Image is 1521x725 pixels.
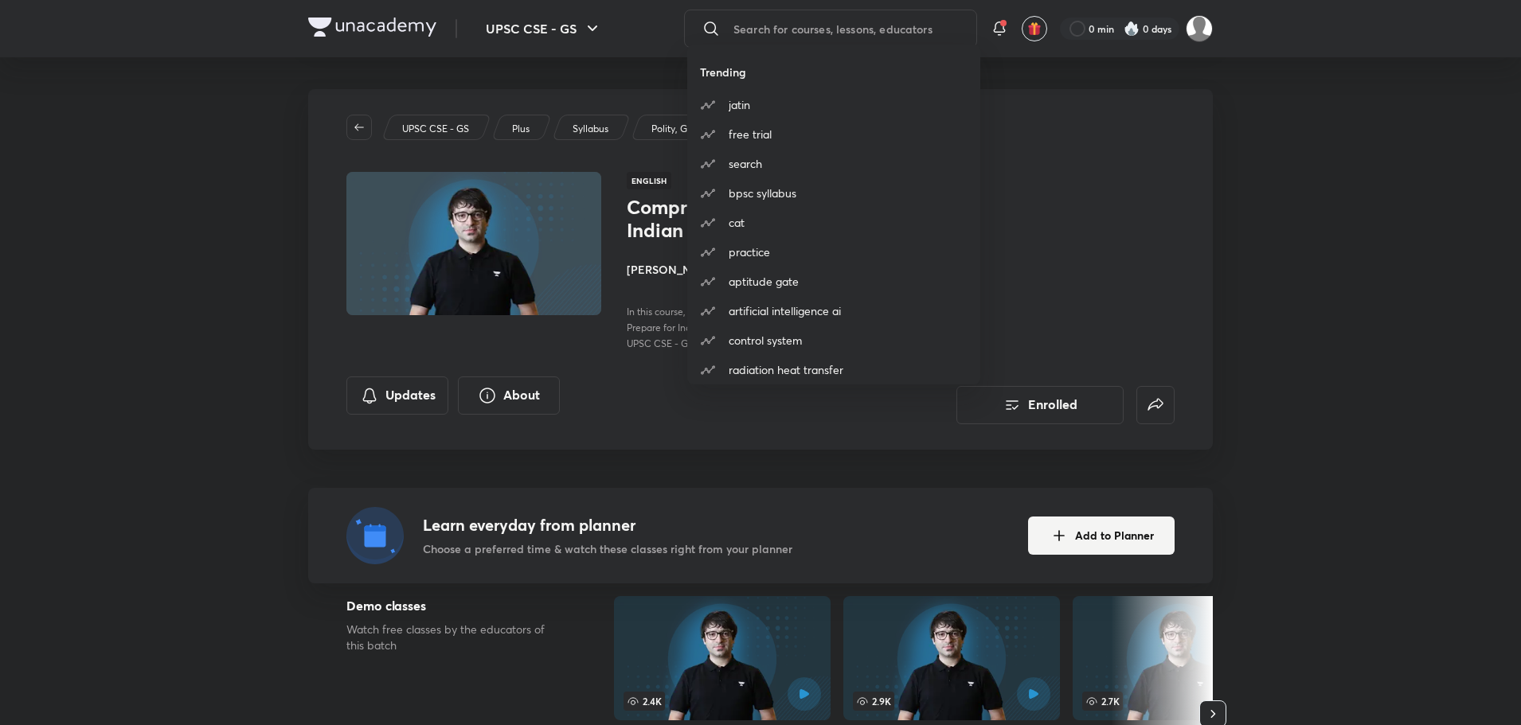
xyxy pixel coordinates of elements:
[729,126,772,142] p: free trial
[687,267,980,296] a: aptitude gate
[729,302,841,319] p: artificial intelligence ai
[729,361,843,378] p: radiation heat transfer
[729,96,750,113] p: jatin
[687,149,980,178] a: search
[687,237,980,267] a: practice
[687,355,980,384] a: radiation heat transfer
[729,214,745,231] p: cat
[687,119,980,149] a: free trial
[729,185,796,201] p: bpsc syllabus
[729,244,770,260] p: practice
[687,208,980,237] a: cat
[729,155,762,172] p: search
[700,64,980,80] h6: Trending
[687,325,980,355] a: control system
[687,90,980,119] a: jatin
[729,332,802,349] p: control system
[729,273,799,290] p: aptitude gate
[687,296,980,325] a: artificial intelligence ai
[687,178,980,208] a: bpsc syllabus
